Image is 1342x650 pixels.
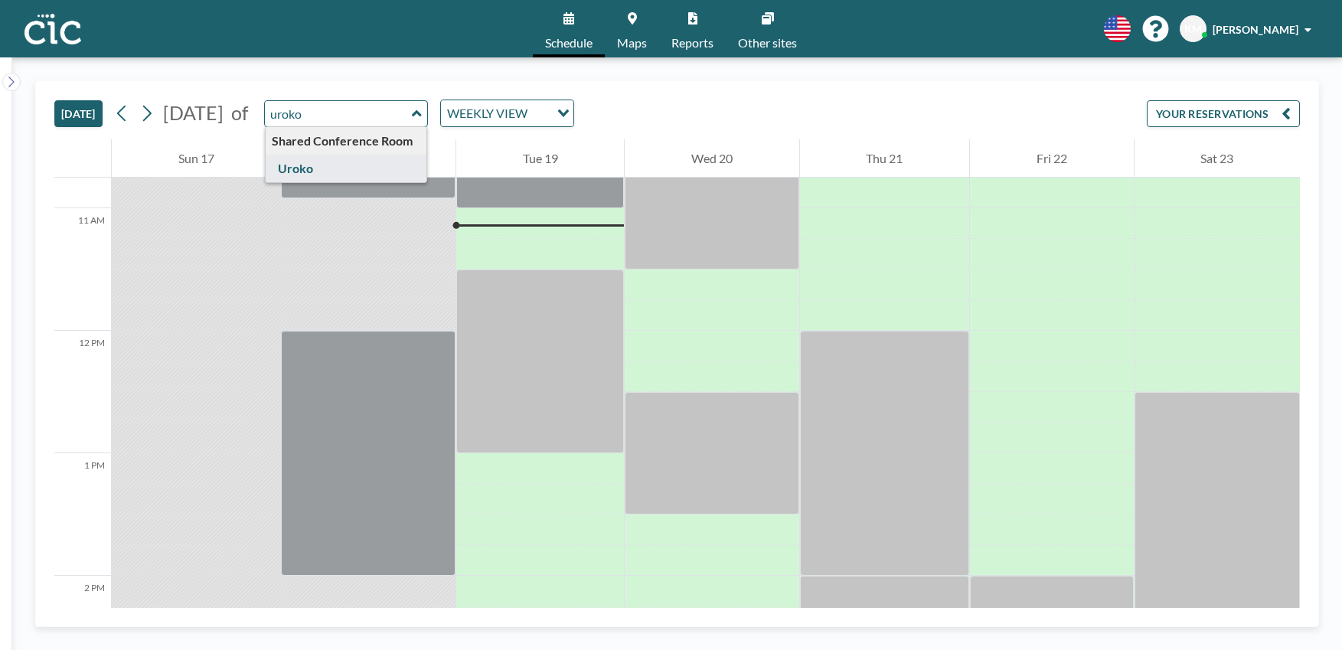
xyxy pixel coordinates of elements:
[800,139,969,178] div: Thu 21
[265,101,412,126] input: Uroko
[1147,100,1300,127] button: YOUR RESERVATIONS
[231,101,248,125] span: of
[625,139,798,178] div: Wed 20
[671,37,713,49] span: Reports
[112,139,280,178] div: Sun 17
[970,139,1133,178] div: Fri 22
[54,100,103,127] button: [DATE]
[441,100,573,126] div: Search for option
[54,331,111,453] div: 12 PM
[24,14,81,44] img: organization-logo
[163,101,224,124] span: [DATE]
[444,103,531,123] span: WEEKLY VIEW
[54,453,111,576] div: 1 PM
[456,139,624,178] div: Tue 19
[1184,22,1202,36] span: KM
[266,127,427,155] div: Shared Conference Room
[1213,23,1298,36] span: [PERSON_NAME]
[532,103,548,123] input: Search for option
[738,37,797,49] span: Other sites
[54,208,111,331] div: 11 AM
[617,37,647,49] span: Maps
[266,155,427,182] div: Uroko
[1135,139,1300,178] div: Sat 23
[545,37,593,49] span: Schedule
